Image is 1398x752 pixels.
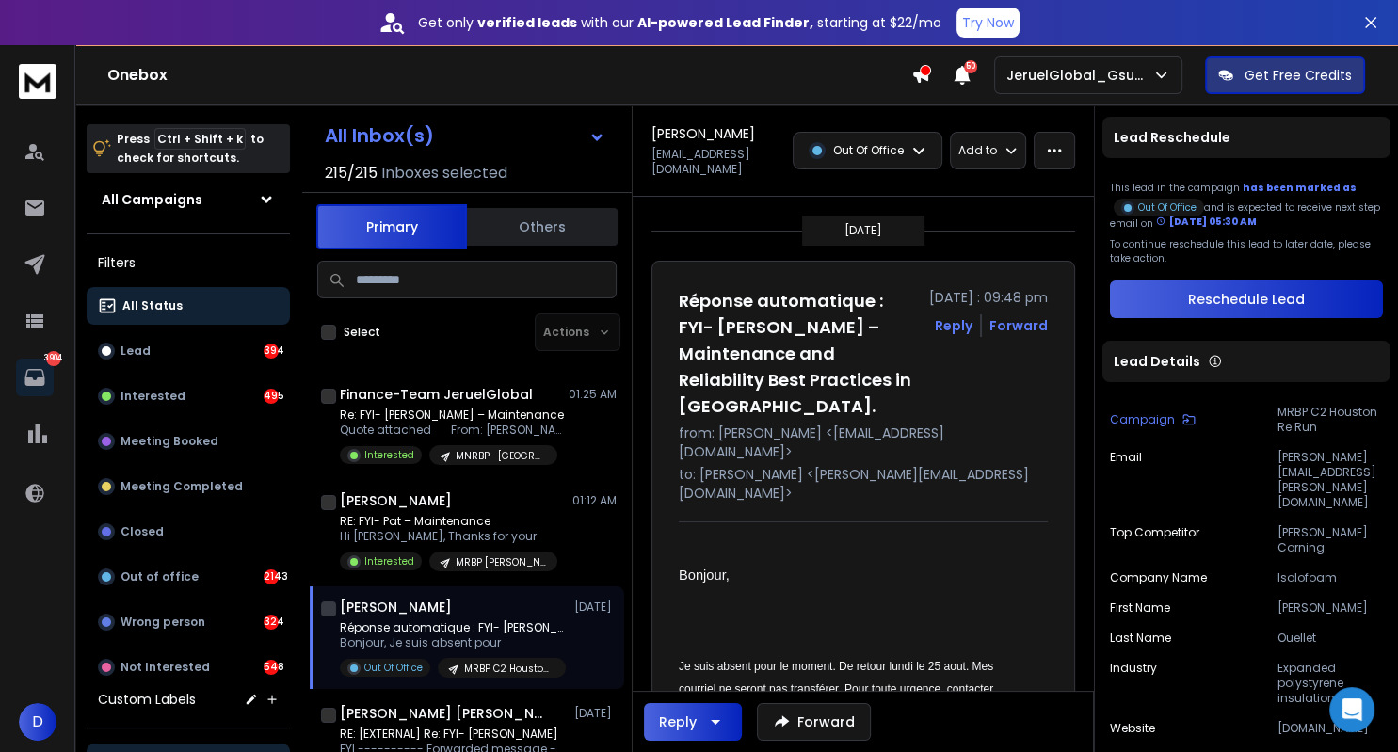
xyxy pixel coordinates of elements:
p: Quote attached From: [PERSON_NAME] <[PERSON_NAME][EMAIL_ADDRESS][PERSON_NAME][DOMAIN_NAME]> Date: [340,423,566,438]
div: 548 [264,660,279,675]
p: MRBP C2 Houston Re Run [1277,405,1383,435]
span: Je suis absent pour le moment. De retour lundi le 25 aout. Mes courriel ne seront pas transférer.... [679,660,997,718]
div: 495 [264,389,279,404]
button: Primary [316,204,467,249]
p: Out of office [121,569,199,584]
h1: Onebox [107,64,911,87]
a: 3904 [16,359,54,396]
button: Reply [644,703,742,741]
p: First Name [1110,600,1170,616]
p: Not Interested [121,660,210,675]
p: Last Name [1110,631,1171,646]
p: website [1110,721,1155,736]
h3: Filters [87,249,290,276]
p: Company Name [1110,570,1207,585]
p: MRBP C2 Houston Re Run [464,662,554,676]
p: Lead Reschedule [1114,128,1230,147]
p: JeruelGlobal_Gsuite [1006,66,1152,85]
h1: Réponse automatique : FYI- [PERSON_NAME] – Maintenance and Reliability Best Practices in [GEOGRAP... [679,288,918,420]
div: 2143 [264,569,279,584]
p: Interested [364,448,414,462]
p: Try Now [962,13,1014,32]
h1: All Inbox(s) [325,126,434,145]
h1: [PERSON_NAME] [340,598,452,616]
div: Forward [989,316,1048,335]
button: Others [467,206,618,248]
p: Expanded polystyrene insulation [1277,661,1383,706]
p: Add to [958,143,997,158]
p: Re: FYI- [PERSON_NAME] – Maintenance [340,408,566,423]
p: Hi [PERSON_NAME], Thanks for your [340,529,557,544]
p: To continue reschedule this lead to later date, please take action. [1110,237,1383,265]
p: Isolofoam [1277,570,1383,585]
p: Lead [121,344,151,359]
span: Ctrl + Shift + k [154,128,246,150]
button: Meeting Completed [87,468,290,505]
p: from: [PERSON_NAME] <[EMAIL_ADDRESS][DOMAIN_NAME]> [679,424,1048,461]
p: MRBP [PERSON_NAME] [456,555,546,569]
p: Closed [121,524,164,539]
p: RE: FYI- Pat – Maintenance [340,514,557,529]
div: This lead in the campaign and is expected to receive next step email on [1110,181,1383,230]
p: [EMAIL_ADDRESS][DOMAIN_NAME] [651,147,781,177]
p: [DATE] [574,600,617,615]
img: logo [19,64,56,99]
button: Reply [935,316,972,335]
div: 394 [264,344,279,359]
p: Get only with our starting at $22/mo [418,13,941,32]
h1: [PERSON_NAME] [340,491,452,510]
p: [PERSON_NAME][EMAIL_ADDRESS][PERSON_NAME][DOMAIN_NAME] [1277,450,1383,510]
span: has been marked as [1243,181,1357,195]
p: 01:25 AM [569,387,617,402]
p: [PERSON_NAME] Corning [1277,525,1383,555]
button: Not Interested548 [87,648,290,686]
p: [DATE] : 09:48 pm [929,288,1048,307]
p: Wrong person [121,615,205,630]
p: Email [1110,450,1142,510]
p: Interested [121,389,185,404]
h1: [PERSON_NAME] [PERSON_NAME] [340,704,547,723]
button: All Campaigns [87,181,290,218]
p: Out Of Office [833,143,904,158]
h3: Inboxes selected [381,162,507,184]
button: Campaign [1110,405,1196,435]
button: Reschedule Lead [1110,280,1383,318]
button: Forward [757,703,871,741]
p: to: [PERSON_NAME] <[PERSON_NAME][EMAIL_ADDRESS][DOMAIN_NAME]> [679,465,1048,503]
button: D [19,703,56,741]
p: All Status [122,298,183,313]
p: Get Free Credits [1245,66,1352,85]
div: Open Intercom Messenger [1329,687,1374,732]
p: Réponse automatique : FYI- [PERSON_NAME] – [340,620,566,635]
button: Try Now [956,8,1020,38]
button: Out of office2143 [87,558,290,596]
h3: Custom Labels [98,690,196,709]
button: Wrong person324 [87,603,290,641]
p: MNRBP- [GEOGRAPHIC_DATA] C2 2025 [456,449,546,463]
p: Bonjour, Je suis absent pour [340,635,566,650]
p: Lead Details [1114,352,1200,371]
p: RE: [EXTERNAL] Re: FYI- [PERSON_NAME] [340,727,566,742]
p: [DOMAIN_NAME] [1277,721,1383,736]
button: All Status [87,287,290,325]
p: [DATE] [844,223,882,238]
h1: Finance-Team JeruelGlobal [340,385,533,404]
p: Top Competitor [1110,525,1199,555]
p: Out Of Office [1138,200,1197,215]
strong: verified leads [477,13,577,32]
p: [DATE] [574,706,617,721]
span: 215 / 215 [325,162,378,184]
p: Meeting Completed [121,479,243,494]
label: Select [344,325,380,340]
button: All Inbox(s) [310,117,620,154]
button: Get Free Credits [1205,56,1365,94]
h1: All Campaigns [102,190,202,209]
button: Lead394 [87,332,290,370]
p: Ouellet [1277,631,1383,646]
button: Closed [87,513,290,551]
div: Reply [659,712,697,731]
div: 324 [264,615,279,630]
